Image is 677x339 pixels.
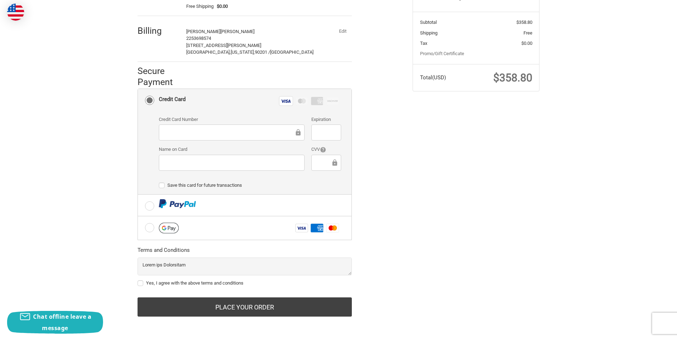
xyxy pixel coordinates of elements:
[270,49,313,55] span: [GEOGRAPHIC_DATA]
[220,29,254,34] span: [PERSON_NAME]
[159,94,186,105] div: Credit Card
[523,30,532,36] span: Free
[316,159,331,167] iframe: Secure Credit Card Frame - CVV
[186,36,211,41] span: 2253698574
[311,116,341,123] label: Expiration
[420,20,437,25] span: Subtotal
[186,29,220,34] span: [PERSON_NAME]
[186,49,231,55] span: [GEOGRAPHIC_DATA],
[420,30,437,36] span: Shipping
[333,26,352,36] button: Edit
[231,49,255,55] span: [US_STATE],
[159,116,305,123] label: Credit Card Number
[138,297,352,317] button: Place Your Order
[186,3,214,10] span: Free Shipping
[521,41,532,46] span: $0.00
[311,146,341,153] label: CVV
[7,311,103,334] button: Chat offline leave a message
[255,49,270,55] span: 90201 /
[138,280,352,286] label: Yes, I agree with the above terms and conditions
[138,246,190,258] legend: Terms and Conditions
[164,128,294,137] iframe: Secure Credit Card Frame - Credit Card Number
[138,258,352,275] textarea: Lorem ips Dolorsitam Consectet adipisc Elit sed doei://tem.46i92.utl Etdolor ma aliq://eni.22a96....
[316,128,336,137] iframe: Secure Credit Card Frame - Expiration Date
[159,182,341,188] label: Save this card for future transactions
[164,159,300,167] iframe: Secure Credit Card Frame - Cardholder Name
[159,146,305,153] label: Name on Card
[214,3,228,10] span: $0.00
[159,199,196,208] img: PayPal icon
[138,25,179,36] h2: Billing
[420,41,427,46] span: Tax
[33,313,91,332] span: Chat offline leave a message
[159,223,179,233] img: Google Pay icon
[7,4,24,21] img: duty and tax information for United States
[138,65,186,88] h2: Secure Payment
[420,51,464,56] a: Promo/Gift Certificate
[493,71,532,84] span: $358.80
[420,74,446,81] span: Total (USD)
[516,20,532,25] span: $358.80
[186,43,261,48] span: [STREET_ADDRESS][PERSON_NAME]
